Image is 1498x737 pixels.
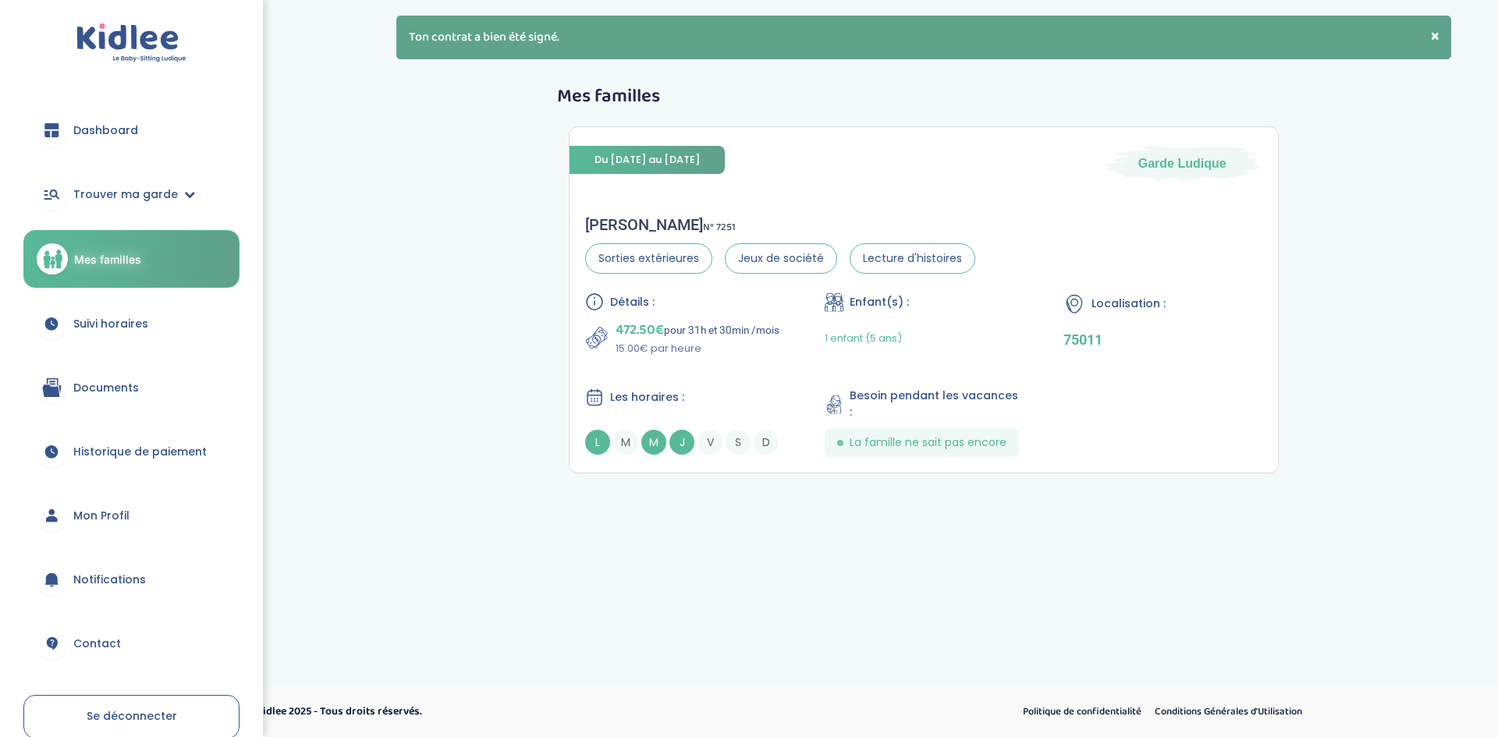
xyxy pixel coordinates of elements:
[23,487,240,544] a: Mon Profil
[754,430,779,455] span: D
[703,219,736,236] span: N° 7251
[73,508,130,524] span: Mon Profil
[585,215,975,234] div: [PERSON_NAME]
[1431,28,1439,44] button: ×
[616,319,779,341] p: pour 31h et 30min /mois
[616,341,779,356] p: 15.00€ par heure
[557,87,1290,107] h3: Mes familles
[1092,296,1166,312] span: Localisation :
[825,331,902,345] span: 1 enfant (5 ans)
[87,708,177,724] span: Se déconnecter
[1138,155,1226,172] span: Garde Ludique
[23,551,240,608] a: Notifications
[73,444,207,460] span: Historique de paiement
[610,389,684,406] span: Les horaires :
[23,360,240,416] a: Documents
[1063,331,1262,348] p: 75011
[850,243,975,274] span: Lecture d'histoires
[616,319,664,341] span: 472.50€
[698,430,722,455] span: V
[23,423,240,480] a: Historique de paiement
[610,294,655,310] span: Détails :
[73,636,121,652] span: Contact
[725,243,837,274] span: Jeux de société
[1149,702,1308,722] a: Conditions Générales d’Utilisation
[23,615,240,671] a: Contact
[850,294,909,310] span: Enfant(s) :
[74,251,141,268] span: Mes familles
[73,316,148,332] span: Suivi horaires
[23,102,240,158] a: Dashboard
[396,16,1450,59] div: Ton contrat a bien été signé.
[570,146,725,173] span: Du [DATE] au [DATE]
[73,122,138,139] span: Dashboard
[641,430,666,455] span: M
[23,166,240,222] a: Trouver ma garde
[613,430,638,455] span: M
[726,430,751,455] span: S
[850,388,1024,420] span: Besoin pendant les vacances :
[76,23,186,63] img: logo.svg
[850,434,1006,451] span: La famille ne sait pas encore
[73,380,139,396] span: Documents
[73,572,146,588] span: Notifications
[585,243,712,274] span: Sorties extérieures
[585,430,610,455] span: L
[23,296,240,352] a: Suivi horaires
[23,230,240,288] a: Mes familles
[669,430,694,455] span: J
[1017,702,1147,722] a: Politique de confidentialité
[247,703,815,720] p: © Kidlee 2025 - Tous droits réservés.
[73,186,178,203] span: Trouver ma garde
